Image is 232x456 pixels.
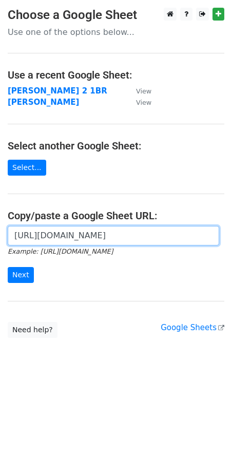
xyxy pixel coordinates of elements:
[8,160,46,176] a: Select...
[8,140,224,152] h4: Select another Google Sheet:
[8,248,113,255] small: Example: [URL][DOMAIN_NAME]
[8,322,57,338] a: Need help?
[136,99,151,106] small: View
[8,8,224,23] h3: Choose a Google Sheet
[8,69,224,81] h4: Use a recent Google Sheet:
[126,98,151,107] a: View
[136,87,151,95] small: View
[8,210,224,222] h4: Copy/paste a Google Sheet URL:
[161,323,224,332] a: Google Sheets
[8,98,79,107] a: [PERSON_NAME]
[181,407,232,456] iframe: Chat Widget
[126,86,151,96] a: View
[8,86,107,96] a: [PERSON_NAME] 2 1BR
[8,226,219,245] input: Paste your Google Sheet URL here
[8,267,34,283] input: Next
[8,27,224,37] p: Use one of the options below...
